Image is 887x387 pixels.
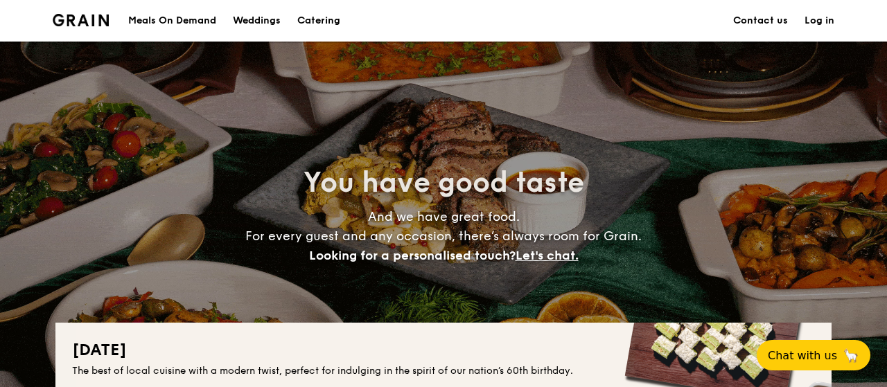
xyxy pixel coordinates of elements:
img: Grain [53,14,109,26]
span: You have good taste [304,166,584,199]
div: The best of local cuisine with a modern twist, perfect for indulging in the spirit of our nation’... [72,364,815,378]
h2: [DATE] [72,339,815,361]
span: And we have great food. For every guest and any occasion, there’s always room for Grain. [245,209,642,263]
a: Logotype [53,14,109,26]
span: Looking for a personalised touch? [309,248,516,263]
span: 🦙 [843,348,859,363]
span: Let's chat. [516,248,579,263]
button: Chat with us🦙 [757,340,870,370]
span: Chat with us [768,349,837,362]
